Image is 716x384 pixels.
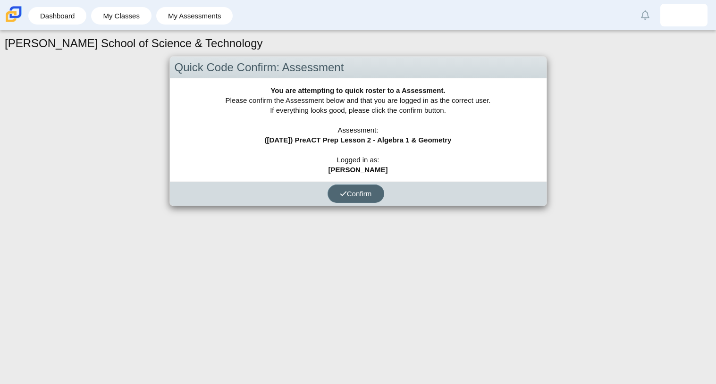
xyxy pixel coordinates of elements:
[265,136,452,144] b: ([DATE]) PreACT Prep Lesson 2 - Algebra 1 & Geometry
[161,7,228,25] a: My Assessments
[270,86,445,94] b: You are attempting to quick roster to a Assessment.
[4,4,24,24] img: Carmen School of Science & Technology
[4,17,24,25] a: Carmen School of Science & Technology
[635,5,656,25] a: Alerts
[170,78,547,182] div: Please confirm the Assessment below and that you are logged in as the correct user. If everything...
[33,7,82,25] a: Dashboard
[660,4,708,26] a: shylon.macklin.6uqvuJ
[96,7,147,25] a: My Classes
[329,166,388,174] b: [PERSON_NAME]
[340,190,372,198] span: Confirm
[328,184,384,203] button: Confirm
[5,35,263,51] h1: [PERSON_NAME] School of Science & Technology
[170,57,547,79] div: Quick Code Confirm: Assessment
[676,8,691,23] img: shylon.macklin.6uqvuJ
